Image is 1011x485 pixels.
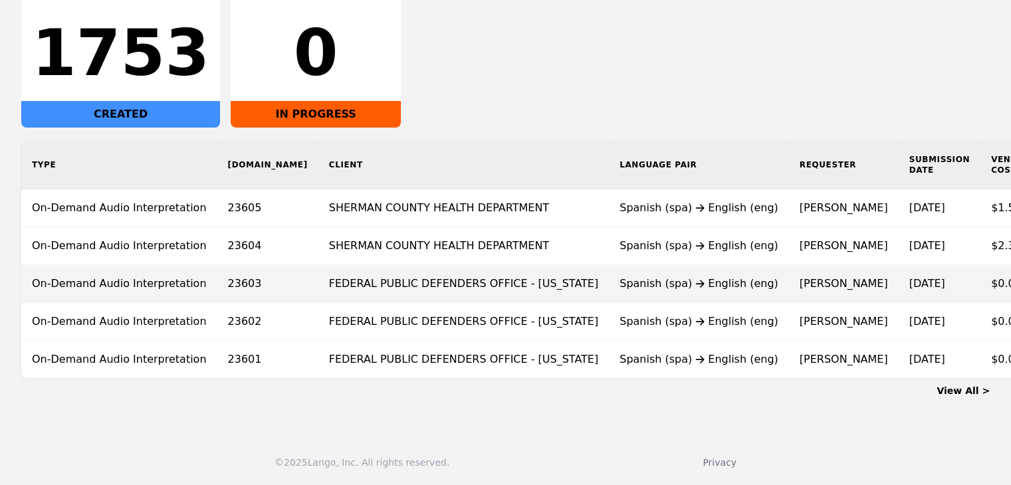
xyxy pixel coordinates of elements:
a: View All > [937,385,990,396]
td: SHERMAN COUNTY HEALTH DEPARTMENT [318,227,609,265]
td: [PERSON_NAME] [789,227,899,265]
td: 23601 [217,341,318,379]
div: Spanish (spa) English (eng) [619,276,778,292]
td: 23604 [217,227,318,265]
div: IN PROGRESS [231,101,401,128]
td: [PERSON_NAME] [789,189,899,227]
td: FEDERAL PUBLIC DEFENDERS OFFICE - [US_STATE] [318,341,609,379]
td: 23602 [217,303,318,341]
div: © 2025 Lango, Inc. All rights reserved. [275,456,449,469]
td: [PERSON_NAME] [789,303,899,341]
th: [DOMAIN_NAME] [217,141,318,189]
time: [DATE] [909,277,945,290]
div: Spanish (spa) English (eng) [619,200,778,216]
td: SHERMAN COUNTY HEALTH DEPARTMENT [318,189,609,227]
th: Client [318,141,609,189]
td: [PERSON_NAME] [789,265,899,303]
th: Type [21,141,217,189]
td: [PERSON_NAME] [789,341,899,379]
div: Spanish (spa) English (eng) [619,314,778,330]
td: On-Demand Audio Interpretation [21,227,217,265]
time: [DATE] [909,315,945,328]
th: Requester [789,141,899,189]
th: Language Pair [609,141,789,189]
a: Privacy [703,457,736,468]
th: Submission Date [899,141,980,189]
td: On-Demand Audio Interpretation [21,303,217,341]
div: 1753 [32,21,209,85]
td: FEDERAL PUBLIC DEFENDERS OFFICE - [US_STATE] [318,303,609,341]
td: On-Demand Audio Interpretation [21,265,217,303]
time: [DATE] [909,239,945,252]
div: CREATED [21,101,220,128]
td: On-Demand Audio Interpretation [21,189,217,227]
time: [DATE] [909,201,945,214]
time: [DATE] [909,353,945,365]
td: FEDERAL PUBLIC DEFENDERS OFFICE - [US_STATE] [318,265,609,303]
td: 23603 [217,265,318,303]
td: On-Demand Audio Interpretation [21,341,217,379]
td: 23605 [217,189,318,227]
div: Spanish (spa) English (eng) [619,238,778,254]
div: 0 [241,21,390,85]
div: Spanish (spa) English (eng) [619,351,778,367]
